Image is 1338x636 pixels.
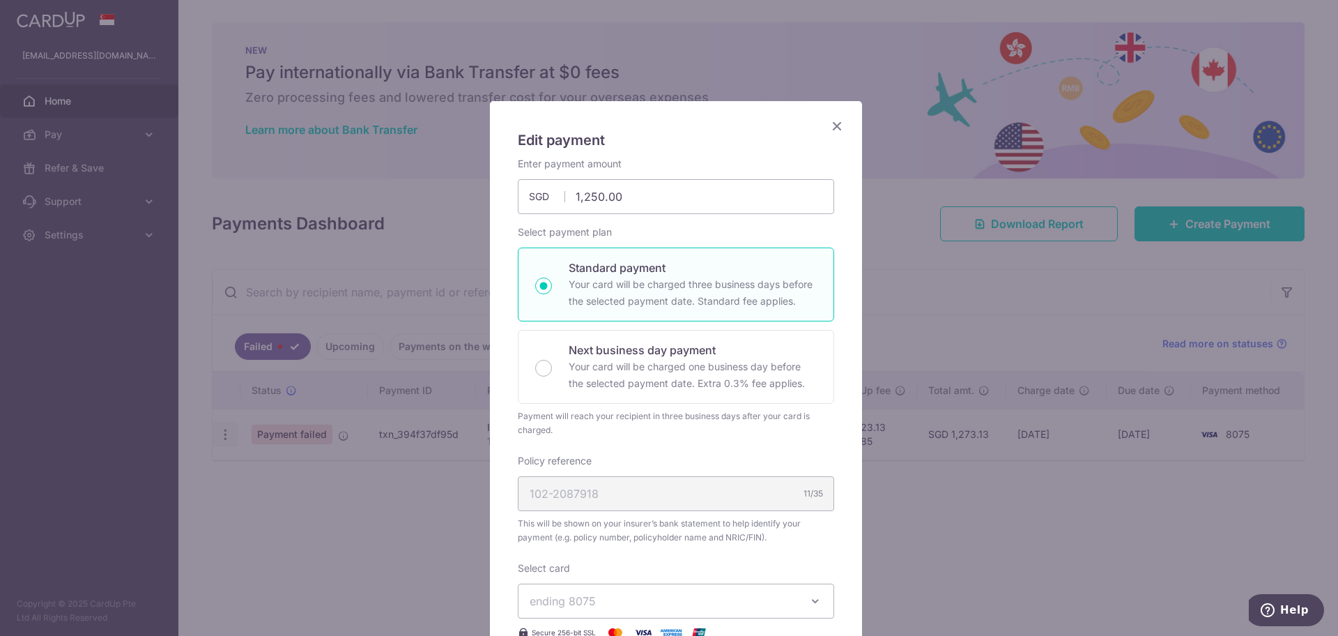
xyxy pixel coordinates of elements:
p: Your card will be charged one business day before the selected payment date. Extra 0.3% fee applies. [569,358,817,392]
button: Close [829,118,845,135]
iframe: Opens a widget where you can find more information [1249,594,1324,629]
input: 0.00 [518,179,834,214]
label: Select card [518,561,570,575]
div: 11/35 [803,487,823,501]
span: This will be shown on your insurer’s bank statement to help identify your payment (e.g. policy nu... [518,517,834,545]
label: Select payment plan [518,225,612,239]
p: Next business day payment [569,342,817,358]
span: ending 8075 [530,594,596,608]
button: ending 8075 [518,584,834,619]
label: Enter payment amount [518,157,622,171]
p: Standard payment [569,259,817,276]
label: Policy reference [518,454,592,468]
div: Payment will reach your recipient in three business days after your card is charged. [518,409,834,437]
p: Your card will be charged three business days before the selected payment date. Standard fee appl... [569,276,817,310]
span: SGD [529,190,565,204]
h5: Edit payment [518,129,834,151]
